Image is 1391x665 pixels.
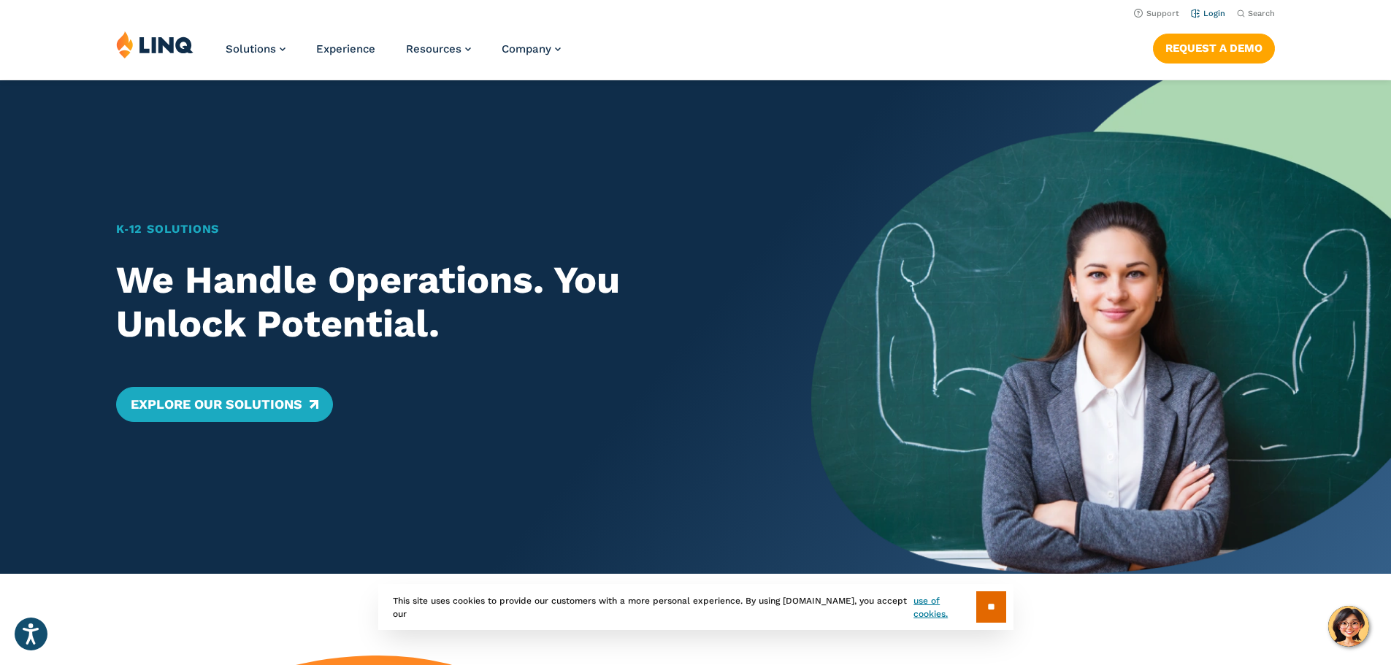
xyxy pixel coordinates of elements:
a: Login [1191,9,1225,18]
span: Resources [406,42,461,55]
a: Request a Demo [1153,34,1275,63]
nav: Primary Navigation [226,31,561,79]
img: Home Banner [811,80,1391,574]
span: Solutions [226,42,276,55]
div: This site uses cookies to provide our customers with a more personal experience. By using [DOMAIN... [378,584,1013,630]
button: Hello, have a question? Let’s chat. [1328,606,1369,647]
img: LINQ | K‑12 Software [116,31,193,58]
span: Company [502,42,551,55]
a: use of cookies. [913,594,976,620]
a: Resources [406,42,471,55]
a: Experience [316,42,375,55]
span: Search [1248,9,1275,18]
h2: We Handle Operations. You Unlock Potential. [116,258,755,346]
a: Solutions [226,42,286,55]
a: Company [502,42,561,55]
a: Explore Our Solutions [116,387,333,422]
a: Support [1134,9,1179,18]
h1: K‑12 Solutions [116,220,755,238]
nav: Button Navigation [1153,31,1275,63]
button: Open Search Bar [1237,8,1275,19]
